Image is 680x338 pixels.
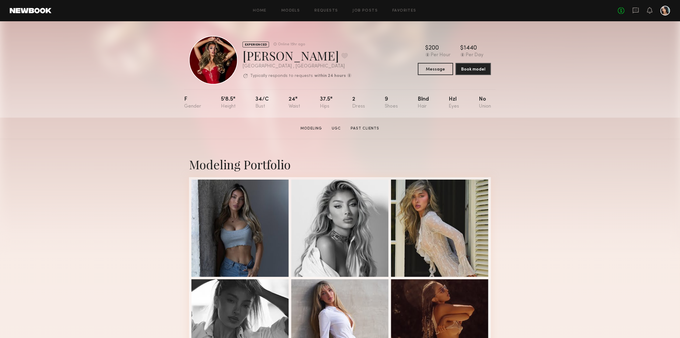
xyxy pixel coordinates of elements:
[281,9,300,13] a: Models
[464,45,477,51] div: 1440
[243,42,269,47] div: EXPERIENCED
[314,74,346,78] b: within 24 hours
[418,63,453,75] button: Message
[250,74,313,78] p: Typically responds to requests
[289,97,300,109] div: 24"
[330,126,344,131] a: UGC
[298,126,325,131] a: Modeling
[352,97,365,109] div: 2
[431,53,451,58] div: Per Hour
[278,43,305,47] div: Online 15hr ago
[456,63,491,75] button: Book model
[189,156,491,172] div: Modeling Portfolio
[315,9,338,13] a: Requests
[353,9,378,13] a: Job Posts
[255,97,269,109] div: 34/c
[243,47,352,64] div: [PERSON_NAME]
[243,64,352,69] div: [GEOGRAPHIC_DATA] , [GEOGRAPHIC_DATA]
[349,126,382,131] a: Past Clients
[461,45,464,51] div: $
[418,97,429,109] div: Blnd
[253,9,267,13] a: Home
[221,97,236,109] div: 5'8.5"
[479,97,491,109] div: No
[320,97,332,109] div: 37.5"
[466,53,484,58] div: Per Day
[184,97,201,109] div: F
[449,97,459,109] div: Hzl
[426,45,429,51] div: $
[385,97,398,109] div: 9
[429,45,439,51] div: 200
[392,9,416,13] a: Favorites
